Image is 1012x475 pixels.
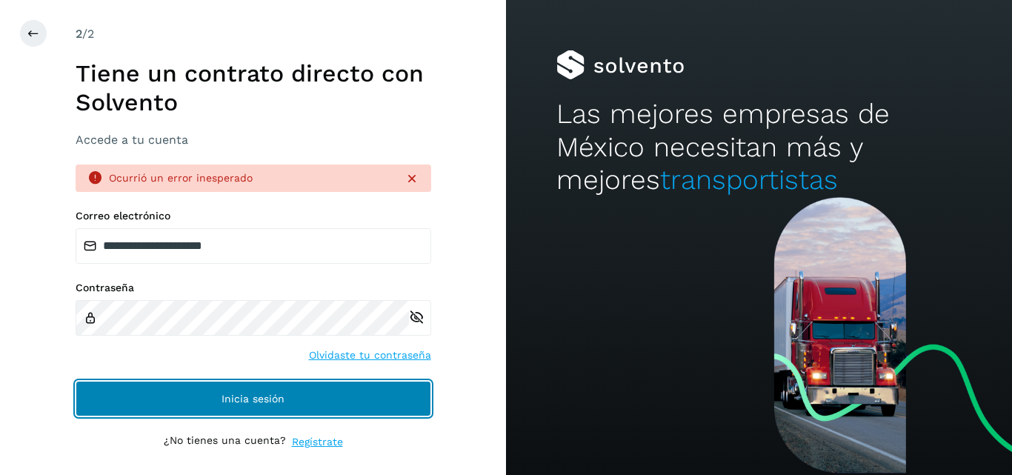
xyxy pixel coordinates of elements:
[222,393,284,404] span: Inicia sesión
[76,282,431,294] label: Contraseña
[164,434,286,450] p: ¿No tienes una cuenta?
[660,164,838,196] span: transportistas
[309,348,431,363] a: Olvidaste tu contraseña
[76,381,431,416] button: Inicia sesión
[76,210,431,222] label: Correo electrónico
[76,59,431,116] h1: Tiene un contrato directo con Solvento
[556,98,961,196] h2: Las mejores empresas de México necesitan más y mejores
[292,434,343,450] a: Regístrate
[76,133,431,147] h3: Accede a tu cuenta
[109,170,393,186] div: Ocurrió un error inesperado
